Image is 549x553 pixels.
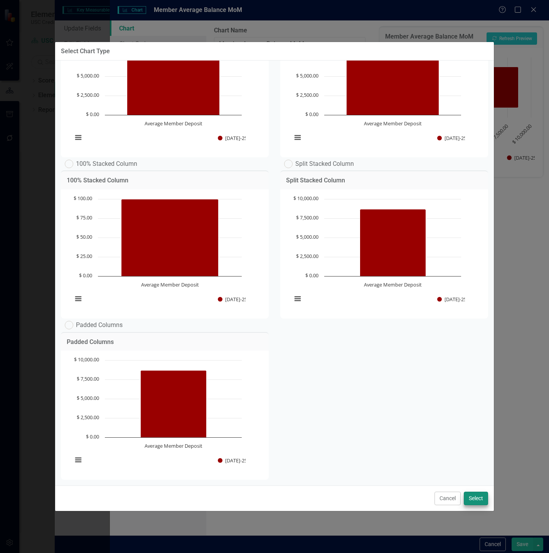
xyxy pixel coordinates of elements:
path: Average Member Deposit, 8,668. Jul-25. [121,199,219,276]
svg: Interactive chart [69,34,246,150]
text: $ 7,500.00 [296,214,318,221]
label: Padded Columns [65,321,123,329]
path: Average Member Deposit, 8,668. Jul-25. [347,48,439,115]
button: Show Jul-25 [218,296,238,303]
path: Average Member Deposit, 8,668. Jul-25. [127,48,220,115]
text: $ 2,500.00 [296,253,318,260]
button: Select [464,492,488,505]
text: $ 2,500.00 [296,91,318,98]
text: $ 100.00 [74,195,92,202]
text: $ 2,500.00 [77,414,99,421]
h3: Padded Columns [67,339,263,346]
path: Average Member Deposit, 8,668. Jul-25. [141,371,207,438]
text: $ 5,000.00 [77,72,99,79]
h3: 100% Stacked Column [67,177,263,184]
button: View chart menu, Chart [73,132,84,143]
text: $ 50.00 [76,233,92,240]
div: Chart. Highcharts interactive chart. [69,34,261,150]
button: View chart menu, Chart [73,455,84,465]
label: 100% Stacked Column [65,160,137,168]
text: $ 0.00 [86,433,99,440]
path: Average Member Deposit, 8,668. Jul-25. [360,209,426,276]
svg: Interactive chart [288,34,465,150]
button: View chart menu, Chart [73,293,84,304]
text: $ 10,000.00 [74,356,99,363]
text: $ 2,500.00 [77,91,99,98]
text: $ 0.00 [305,272,318,279]
text: Average Member Deposit [145,442,202,449]
div: Chart. Highcharts interactive chart. [288,195,480,311]
button: Show Jul-25 [218,135,238,142]
text: Average Member Deposit [141,281,199,288]
div: Chart. Highcharts interactive chart. [69,356,261,472]
button: Show Jul-25 [218,457,238,464]
text: $ 25.00 [76,253,92,260]
text: Average Member Deposit [145,120,202,127]
button: View chart menu, Chart [292,132,303,143]
text: Average Member Deposit [364,281,422,288]
text: $ 7,500.00 [77,375,99,382]
button: Cancel [434,492,461,505]
text: $ 5,000.00 [77,395,99,401]
text: Average Member Deposit [364,120,422,127]
div: Select Chart Type [61,48,110,55]
text: $ 5,000.00 [296,233,318,240]
text: $ 10,000.00 [293,195,318,202]
svg: Interactive chart [69,356,246,472]
text: $ 5,000.00 [296,72,318,79]
text: $ 0.00 [305,111,318,118]
h3: Split Stacked Column [286,177,482,184]
text: $ 75.00 [76,214,92,221]
label: Split Stacked Column [284,160,354,168]
div: Chart. Highcharts interactive chart. [69,195,261,311]
text: $ 0.00 [79,272,92,279]
svg: Interactive chart [288,195,465,311]
svg: Interactive chart [69,195,246,311]
button: Show Jul-25 [437,296,457,303]
div: Chart. Highcharts interactive chart. [288,34,480,150]
text: $ 0.00 [86,111,99,118]
button: View chart menu, Chart [292,293,303,304]
button: Show Jul-25 [437,135,457,142]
